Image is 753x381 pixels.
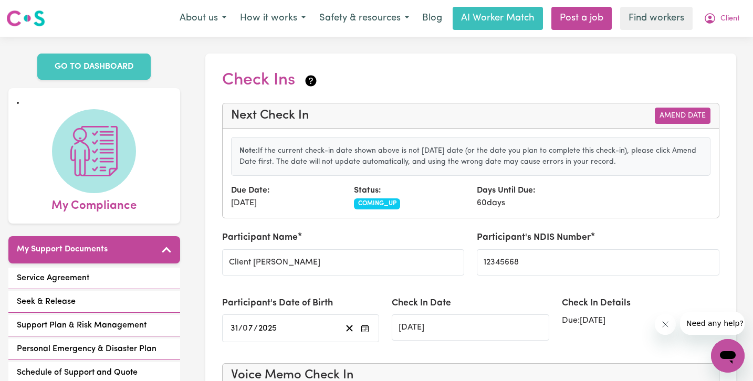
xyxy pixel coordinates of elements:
button: How it works [233,7,312,29]
iframe: Message from company [680,312,745,335]
p: If the current check-in date shown above is not [DATE] date (or the date you plan to complete thi... [239,145,703,167]
span: Service Agreement [17,272,89,284]
div: Due: [DATE] [562,314,719,327]
a: AI Worker Match [453,7,543,30]
button: My Account [697,7,747,29]
a: Careseekers logo [6,6,45,30]
iframe: Button to launch messaging window [711,339,745,373]
img: Careseekers logo [6,9,45,28]
button: Amend Date [655,108,710,124]
div: 60 days [470,184,593,209]
strong: Days Until Due: [477,186,536,195]
input: -- [230,321,238,335]
div: [DATE] [225,184,348,209]
a: Service Agreement [8,268,180,289]
label: Check In Date [392,297,451,310]
span: 0 [243,324,248,333]
strong: Due Date: [231,186,270,195]
h4: Next Check In [231,108,309,123]
button: My Support Documents [8,236,180,263]
a: Post a job [551,7,612,30]
span: Schedule of Support and Quote [17,366,138,379]
span: COMING_UP [354,198,401,209]
a: Personal Emergency & Disaster Plan [8,338,180,360]
a: GO TO DASHBOARD [37,54,151,80]
iframe: Close message [655,314,676,335]
a: Seek & Release [8,291,180,313]
span: Client [720,13,740,25]
a: Support Plan & Risk Management [8,315,180,336]
a: Find workers [620,7,693,30]
input: ---- [258,321,278,335]
button: Safety & resources [312,7,416,29]
label: Participant's Date of Birth [222,297,333,310]
strong: Status: [354,186,381,195]
span: My Compliance [51,193,137,215]
span: / [254,324,258,333]
a: My Compliance [17,109,172,215]
strong: Note: [239,147,258,155]
button: About us [173,7,233,29]
span: Seek & Release [17,295,76,308]
label: Check In Details [562,297,631,310]
label: Participant Name [222,231,298,245]
input: -- [243,321,254,335]
h2: Check Ins [222,70,318,90]
span: Support Plan & Risk Management [17,319,147,332]
h5: My Support Documents [17,245,108,255]
a: Blog [416,7,448,30]
span: / [238,324,243,333]
span: Personal Emergency & Disaster Plan [17,343,156,355]
label: Participant's NDIS Number [477,231,591,245]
